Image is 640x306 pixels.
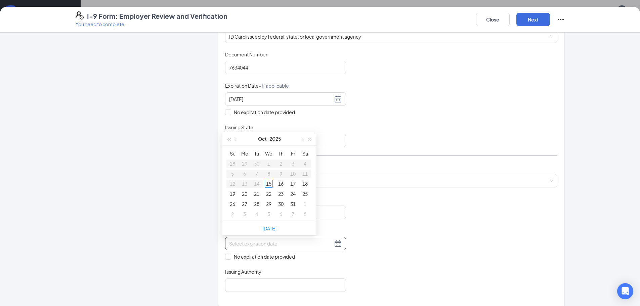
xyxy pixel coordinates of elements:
td: 2025-11-06 [275,209,287,219]
td: 2025-10-26 [226,199,239,209]
span: - If applicable [259,83,289,89]
span: Issuing State [225,124,253,131]
td: 2025-11-08 [299,209,311,219]
td: 2025-10-18 [299,179,311,189]
div: 28 [253,200,261,208]
div: 27 [241,200,249,208]
button: Oct [258,132,267,145]
p: You need to complete [76,21,227,28]
div: 17 [289,180,297,188]
div: 26 [228,200,237,208]
button: 2025 [269,132,281,145]
div: 5 [265,210,273,218]
th: Su [226,148,239,159]
div: 29 [265,200,273,208]
td: 2025-10-27 [239,199,251,209]
svg: FormI9EVerifyIcon [76,11,84,19]
td: 2025-11-05 [263,209,275,219]
span: Document Number [225,51,267,58]
div: 30 [277,200,285,208]
td: 2025-11-01 [299,199,311,209]
td: 2025-10-24 [287,189,299,199]
td: 2025-10-20 [239,189,251,199]
div: 23 [277,190,285,198]
th: Fr [287,148,299,159]
div: 19 [228,190,237,198]
div: 31 [289,200,297,208]
td: 2025-10-22 [263,189,275,199]
div: 1 [301,200,309,208]
div: 22 [265,190,273,198]
td: 2025-10-17 [287,179,299,189]
div: 4 [253,210,261,218]
span: Expiration Date [225,82,289,89]
a: [DATE] [262,225,276,231]
th: Mo [239,148,251,159]
div: 15 [265,180,273,188]
span: Unrestricted Social Security Card [229,174,553,187]
th: Th [275,148,287,159]
span: Issuing Authority [225,268,261,275]
div: Open Intercom Messenger [617,283,633,299]
td: 2025-10-21 [251,189,263,199]
div: 7 [289,210,297,218]
td: 2025-10-16 [275,179,287,189]
td: 2025-11-07 [287,209,299,219]
span: ID Card issued by federal, state, or local government agency [229,30,553,43]
td: 2025-10-28 [251,199,263,209]
span: No expiration date provided [231,108,298,116]
input: Select expiration date [229,240,333,247]
td: 2025-10-31 [287,199,299,209]
td: 2025-11-04 [251,209,263,219]
div: 20 [241,190,249,198]
div: 25 [301,190,309,198]
button: Next [516,13,550,26]
div: 3 [241,210,249,218]
td: 2025-10-15 [263,179,275,189]
input: 11/29/2025 [229,95,333,103]
th: Sa [299,148,311,159]
td: 2025-10-30 [275,199,287,209]
div: 24 [289,190,297,198]
svg: Ellipses [557,15,565,24]
td: 2025-10-29 [263,199,275,209]
div: 6 [277,210,285,218]
span: No expiration date provided [231,253,298,260]
td: 2025-10-23 [275,189,287,199]
th: We [263,148,275,159]
th: Tu [251,148,263,159]
div: 8 [301,210,309,218]
div: 2 [228,210,237,218]
h4: I-9 Form: Employer Review and Verification [87,11,227,21]
button: Close [476,13,510,26]
div: 16 [277,180,285,188]
div: 18 [301,180,309,188]
td: 2025-10-19 [226,189,239,199]
div: 21 [253,190,261,198]
td: 2025-11-02 [226,209,239,219]
td: 2025-10-25 [299,189,311,199]
td: 2025-11-03 [239,209,251,219]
